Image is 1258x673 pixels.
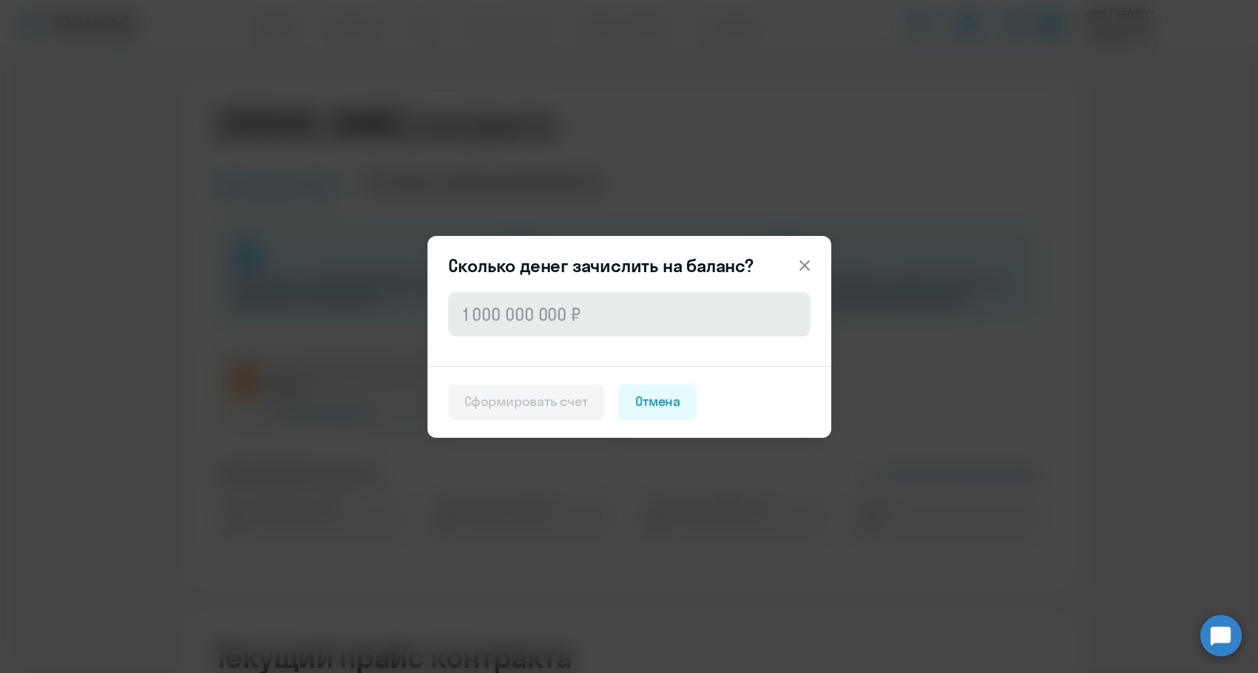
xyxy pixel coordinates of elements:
[464,392,588,411] div: Сформировать счет
[448,385,604,420] button: Сформировать счет
[427,254,831,277] header: Сколько денег зачислить на баланс?
[448,292,811,336] input: 1 000 000 000 ₽
[619,385,697,420] button: Отмена
[635,392,681,411] div: Отмена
